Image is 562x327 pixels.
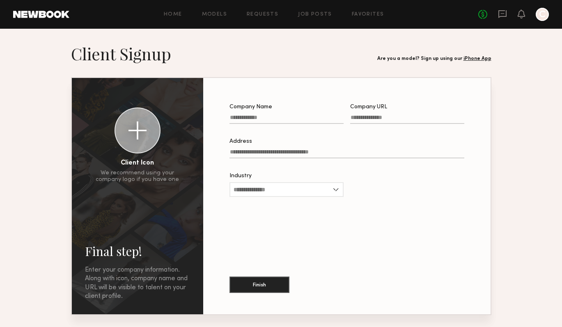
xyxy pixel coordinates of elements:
[463,56,491,61] a: iPhone App
[96,170,179,183] div: We recommend using your company logo if you have one
[229,114,344,124] input: Company Name
[229,277,289,293] button: Finish
[377,56,491,62] div: Are you a model? Sign up using our
[350,114,464,124] input: Company URL
[85,243,190,259] h2: Final step!
[71,43,171,64] h1: Client Signup
[85,266,190,301] div: Enter your company information. Along with icon, company name and URL will be visible to talent o...
[298,12,332,17] a: Job Posts
[202,12,227,17] a: Models
[247,12,278,17] a: Requests
[229,104,344,110] div: Company Name
[352,12,384,17] a: Favorites
[536,8,549,21] a: C
[164,12,182,17] a: Home
[121,160,154,167] div: Client Icon
[229,149,464,158] input: Address
[350,104,464,110] div: Company URL
[229,139,464,144] div: Address
[229,173,344,179] div: Industry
